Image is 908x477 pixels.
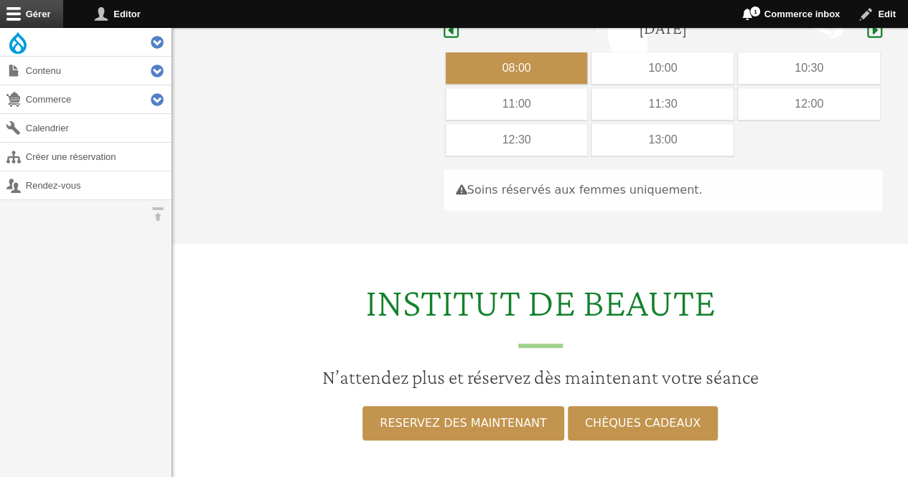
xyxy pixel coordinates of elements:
span: 1 [749,6,761,17]
div: 08:00 [446,52,588,84]
a: CHÈQUES CADEAUX [568,406,718,440]
h3: N’attendez plus et réservez dès maintenant votre séance [181,365,899,389]
div: 10:00 [591,52,734,84]
h2: INSTITUT DE BEAUTE [181,278,899,348]
div: 11:30 [591,88,734,120]
div: 10:30 [738,52,880,84]
div: 13:00 [591,124,734,156]
button: Orientation horizontale [144,200,172,228]
a: RESERVEZ DES MAINTENANT [362,406,563,440]
div: 11:00 [446,88,588,120]
div: 12:00 [738,88,880,120]
div: 12:30 [446,124,588,156]
div: Soins réservés aux femmes uniquement. [444,169,882,211]
h4: [DATE] [639,18,687,39]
